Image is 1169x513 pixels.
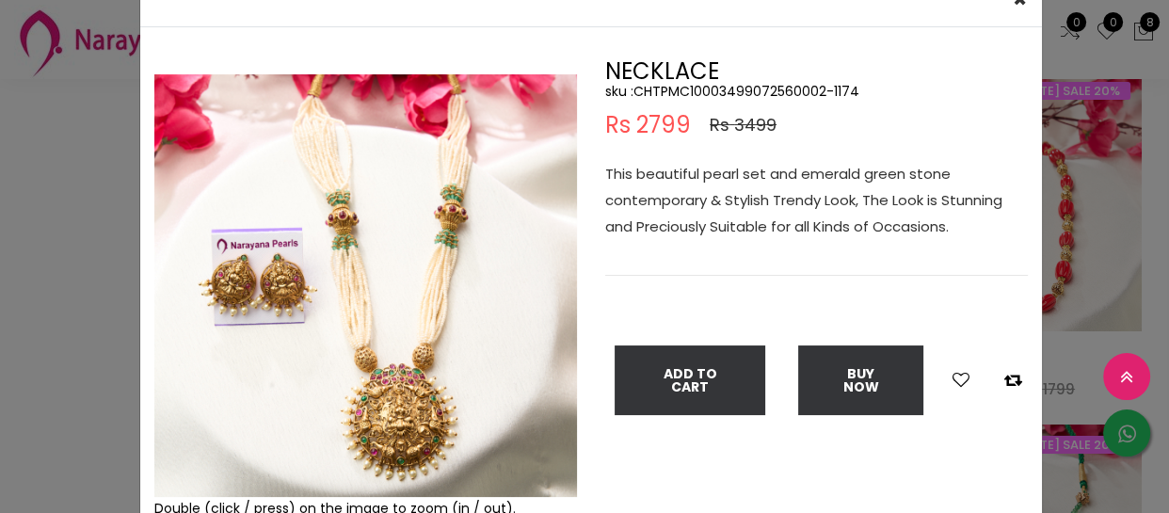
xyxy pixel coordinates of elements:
button: Buy Now [798,345,923,415]
p: This beautiful pearl set and emerald green stone contemporary & Stylish Trendy Look, The Look is ... [605,161,1028,240]
span: Rs 2799 [605,114,691,136]
button: Add to compare [999,368,1028,393]
button: Add to wishlist [947,368,975,393]
h5: sku : CHTPMC10003499072560002-1174 [605,83,1028,100]
img: Example [154,74,577,497]
span: Rs 3499 [710,114,777,136]
button: Add To Cart [615,345,765,415]
h2: NECKLACE [605,60,1028,83]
